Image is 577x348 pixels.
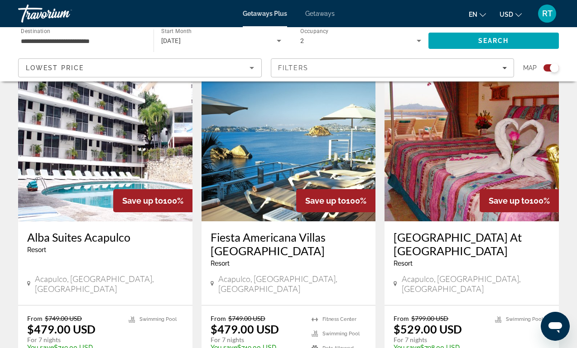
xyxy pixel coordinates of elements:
[541,312,570,341] iframe: Button to launch messaging window
[500,8,522,21] button: Change currency
[27,230,183,244] a: Alba Suites Acapulco
[394,260,413,267] span: Resort
[300,28,329,34] span: Occupancy
[27,322,96,336] p: $479.00 USD
[243,10,287,17] a: Getaways Plus
[300,37,304,44] span: 2
[18,76,192,221] img: Alba Suites Acapulco
[523,62,537,74] span: Map
[202,76,376,221] img: Fiesta Americana Villas Acapulco
[113,189,192,212] div: 100%
[139,316,177,322] span: Swimming Pool
[18,2,109,25] a: Travorium
[402,274,550,294] span: Acapulco, [GEOGRAPHIC_DATA], [GEOGRAPHIC_DATA]
[394,230,550,257] a: [GEOGRAPHIC_DATA] At [GEOGRAPHIC_DATA]
[21,36,142,47] input: Select destination
[394,315,409,322] span: From
[122,196,163,205] span: Save up to
[161,28,192,34] span: Start Month
[535,4,559,23] button: User Menu
[296,189,375,212] div: 100%
[26,64,84,72] span: Lowest Price
[211,322,279,336] p: $479.00 USD
[161,37,181,44] span: [DATE]
[211,260,230,267] span: Resort
[394,336,486,344] p: For 7 nights
[271,58,514,77] button: Filters
[305,196,346,205] span: Save up to
[500,11,513,18] span: USD
[27,336,120,344] p: For 7 nights
[211,336,303,344] p: For 7 nights
[469,11,477,18] span: en
[218,274,366,294] span: Acapulco, [GEOGRAPHIC_DATA], [GEOGRAPHIC_DATA]
[45,315,82,322] span: $749.00 USD
[322,316,356,322] span: Fitness Center
[211,315,226,322] span: From
[478,37,509,44] span: Search
[322,331,360,337] span: Swimming Pool
[411,315,448,322] span: $799.00 USD
[27,246,46,253] span: Resort
[480,189,559,212] div: 100%
[489,196,529,205] span: Save up to
[35,274,183,294] span: Acapulco, [GEOGRAPHIC_DATA], [GEOGRAPHIC_DATA]
[394,322,462,336] p: $529.00 USD
[469,8,486,21] button: Change language
[27,315,43,322] span: From
[506,316,543,322] span: Swimming Pool
[542,9,553,18] span: RT
[21,28,50,34] span: Destination
[305,10,335,17] a: Getaways
[26,62,254,73] mat-select: Sort by
[385,76,559,221] img: Playa Acapulco Beach At Playa Suites
[428,33,559,49] button: Search
[228,315,265,322] span: $749.00 USD
[278,64,309,72] span: Filters
[211,230,367,257] a: Fiesta Americana Villas [GEOGRAPHIC_DATA]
